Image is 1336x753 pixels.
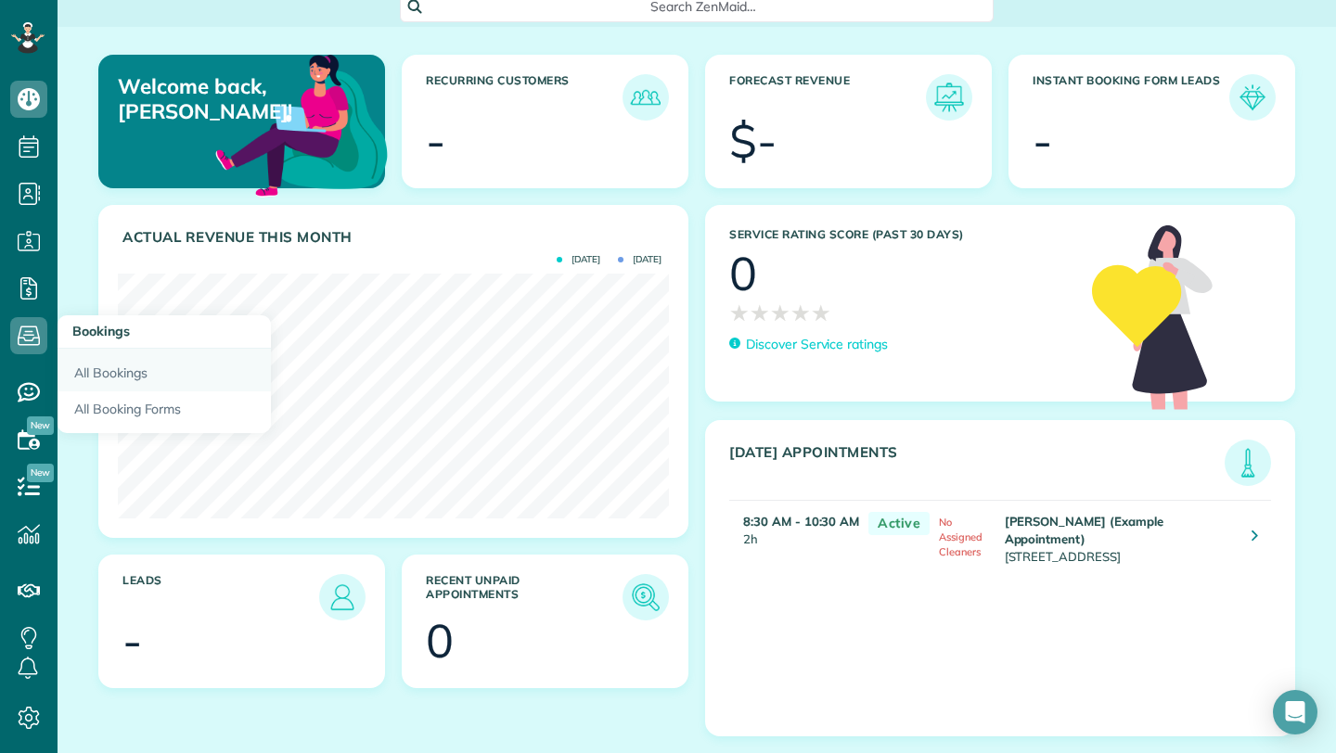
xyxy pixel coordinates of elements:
span: ★ [790,297,811,329]
a: All Bookings [58,349,271,391]
div: - [122,618,142,664]
td: 2h [729,501,859,576]
h3: Recent unpaid appointments [426,574,623,620]
span: ★ [811,297,831,329]
img: icon_recurring_customers-cf858462ba22bcd05b5a5880d41d6543d210077de5bb9ebc9590e49fd87d84ed.png [627,79,664,116]
p: Welcome back, [PERSON_NAME]! [118,74,291,123]
img: icon_todays_appointments-901f7ab196bb0bea1936b74009e4eb5ffbc2d2711fa7634e0d609ed5ef32b18b.png [1229,444,1266,481]
a: Discover Service ratings [729,335,888,354]
span: Active [868,512,930,535]
span: New [27,416,54,435]
img: icon_forecast_revenue-8c13a41c7ed35a8dcfafea3cbb826a0462acb37728057bba2d056411b612bbbe.png [931,79,968,116]
strong: 8:30 AM - 10:30 AM [743,514,859,529]
td: [STREET_ADDRESS] [1000,501,1238,576]
span: [DATE] [557,255,600,264]
h3: [DATE] Appointments [729,444,1225,486]
div: - [426,118,445,164]
span: ★ [770,297,790,329]
span: No Assigned Cleaners [939,516,983,558]
img: icon_unpaid_appointments-47b8ce3997adf2238b356f14209ab4cced10bd1f174958f3ca8f1d0dd7fffeee.png [627,579,664,616]
div: Open Intercom Messenger [1273,690,1317,734]
span: Bookings [72,323,130,339]
strong: [PERSON_NAME] (Example Appointment) [1005,514,1163,546]
div: - [1033,118,1052,164]
h3: Service Rating score (past 30 days) [729,228,1073,241]
h3: Forecast Revenue [729,74,926,121]
span: New [27,464,54,482]
a: All Booking Forms [58,391,271,434]
span: ★ [729,297,750,329]
div: $- [729,118,777,164]
span: ★ [750,297,770,329]
img: dashboard_welcome-42a62b7d889689a78055ac9021e634bf52bae3f8056760290aed330b23ab8690.png [212,33,392,213]
h3: Leads [122,574,319,620]
div: 0 [729,250,757,297]
img: icon_form_leads-04211a6a04a5b2264e4ee56bc0799ec3eb69b7e499cbb523a139df1d13a81ae0.png [1234,79,1271,116]
div: 0 [426,618,454,664]
h3: Recurring Customers [426,74,623,121]
img: icon_leads-1bed01f49abd5b7fead27621c3d59655bb73ed531f8eeb49469d10e621d6b896.png [324,579,361,616]
p: Discover Service ratings [746,335,888,354]
h3: Actual Revenue this month [122,229,669,246]
h3: Instant Booking Form Leads [1033,74,1229,121]
span: [DATE] [618,255,662,264]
